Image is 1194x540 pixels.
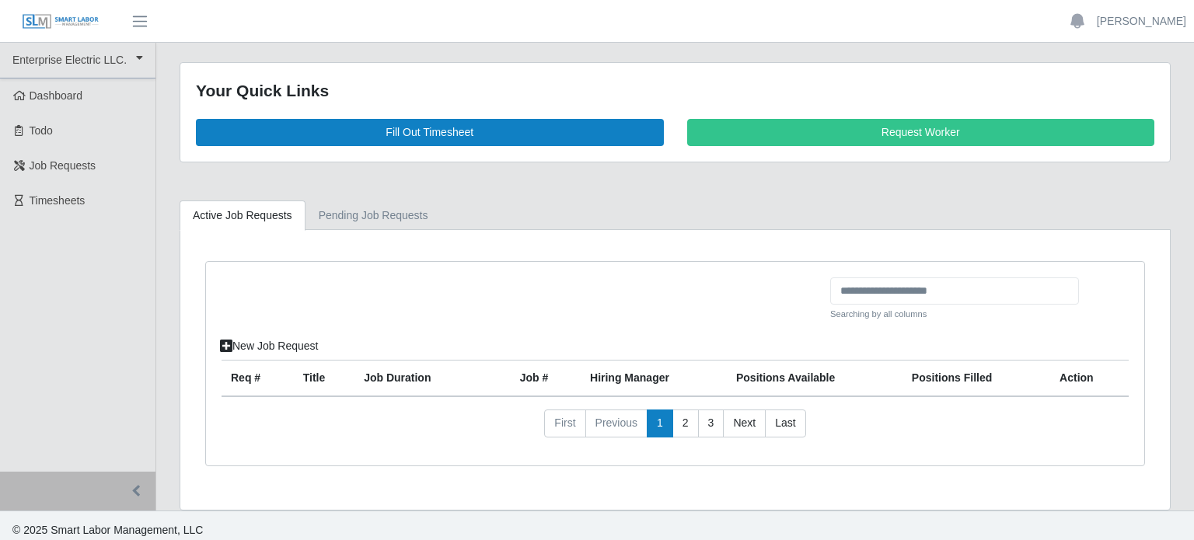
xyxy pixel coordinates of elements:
[22,13,99,30] img: SLM Logo
[196,78,1154,103] div: Your Quick Links
[30,89,83,102] span: Dashboard
[672,409,699,437] a: 2
[902,361,1050,397] th: Positions Filled
[196,119,664,146] a: Fill Out Timesheet
[698,409,724,437] a: 3
[180,200,305,231] a: Active Job Requests
[30,159,96,172] span: Job Requests
[1050,361,1129,397] th: Action
[222,361,294,397] th: Req #
[1097,13,1186,30] a: [PERSON_NAME]
[222,409,1129,450] nav: pagination
[765,409,805,437] a: Last
[647,409,673,437] a: 1
[30,124,53,137] span: Todo
[581,361,727,397] th: Hiring Manager
[294,361,354,397] th: Title
[30,194,86,207] span: Timesheets
[354,361,483,397] th: Job Duration
[727,361,902,397] th: Positions Available
[210,333,329,360] a: New Job Request
[830,308,1079,321] small: Searching by all columns
[723,409,766,437] a: Next
[12,524,203,536] span: © 2025 Smart Labor Management, LLC
[687,119,1155,146] a: Request Worker
[305,200,442,231] a: Pending Job Requests
[511,361,581,397] th: Job #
